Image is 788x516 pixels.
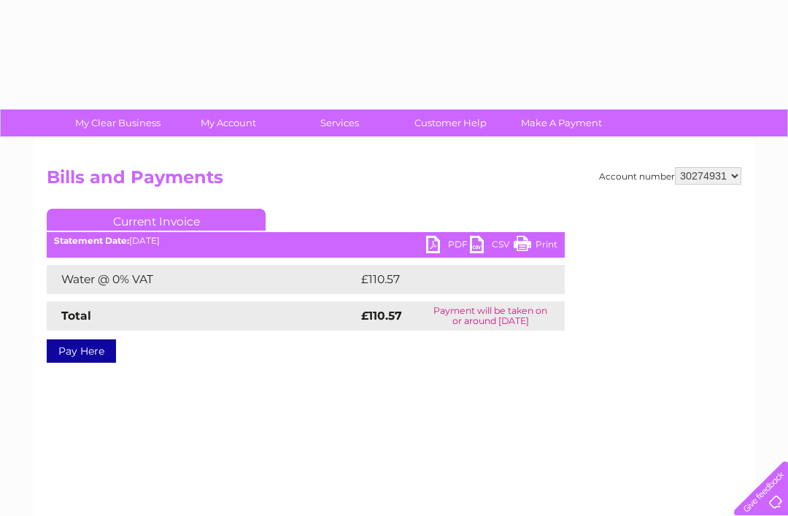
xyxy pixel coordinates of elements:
td: £110.57 [358,265,536,294]
a: Pay Here [47,339,116,363]
a: CSV [470,236,514,257]
div: [DATE] [47,236,565,246]
a: Print [514,236,557,257]
div: Account number [599,167,741,185]
td: Water @ 0% VAT [47,265,358,294]
a: My Account [169,109,289,136]
a: Customer Help [390,109,511,136]
a: Make A Payment [501,109,622,136]
td: Payment will be taken on or around [DATE] [417,301,565,331]
a: My Clear Business [58,109,178,136]
a: PDF [426,236,470,257]
strong: £110.57 [361,309,402,323]
b: Statement Date: [54,235,129,246]
strong: Total [61,309,91,323]
a: Services [279,109,400,136]
h2: Bills and Payments [47,167,741,195]
a: Current Invoice [47,209,266,231]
